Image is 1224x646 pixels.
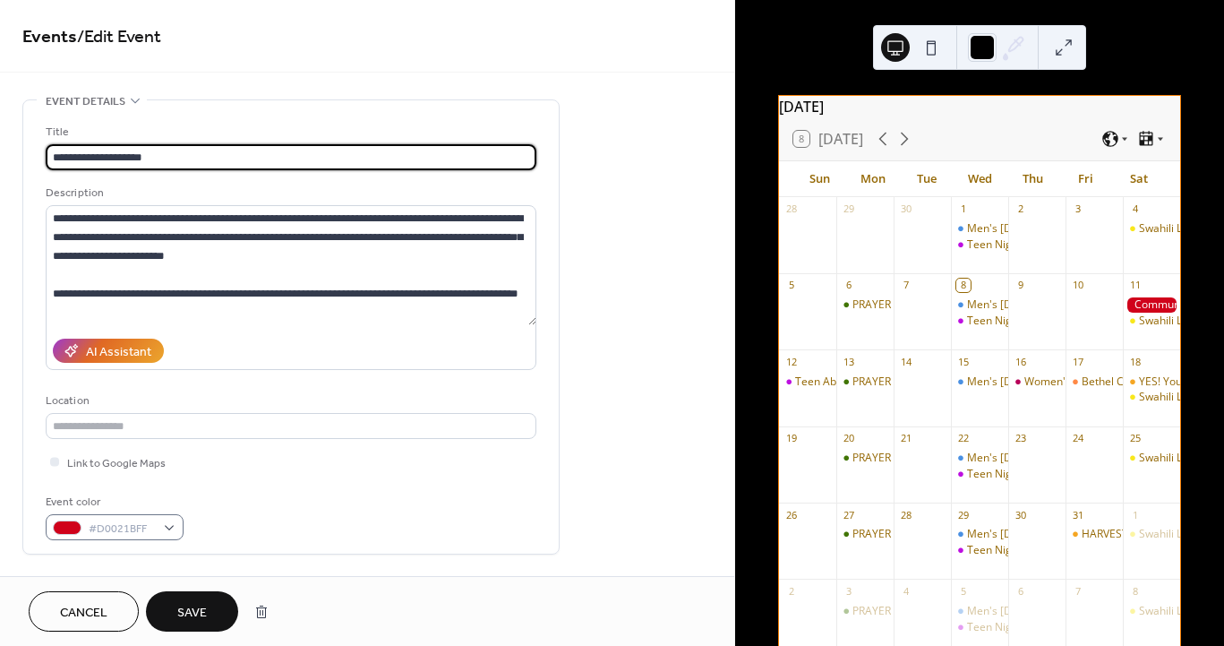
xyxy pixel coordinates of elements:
[177,604,207,623] span: Save
[852,451,925,466] div: PRAYER CALLS
[1139,314,1224,329] div: Swahili Lifegroup
[967,467,1022,482] div: Teen Night
[1139,527,1224,542] div: Swahili Lifegroup
[784,279,798,292] div: 5
[951,604,1008,619] div: Men's Bible Study
[951,221,1008,237] div: Men's Bible Study
[951,375,1008,390] div: Men's Bible Study
[899,508,912,521] div: 28
[22,20,77,55] a: Events
[1128,508,1142,521] div: 1
[1128,202,1142,216] div: 4
[1071,584,1084,598] div: 7
[1139,451,1224,466] div: Swahili Lifegroup
[951,297,1008,313] div: Men's Bible Study
[899,202,912,216] div: 30
[956,279,970,292] div: 8
[46,493,180,512] div: Event color
[1113,161,1166,197] div: Sat
[836,297,894,313] div: PRAYER CALLS
[842,432,855,445] div: 20
[956,202,970,216] div: 1
[89,520,155,538] span: #D0021BFF
[836,451,894,466] div: PRAYER CALLS
[852,527,925,542] div: PRAYER CALLS
[784,584,798,598] div: 2
[1066,527,1123,542] div: HARVEST
[784,202,798,216] div: 28
[836,527,894,542] div: PRAYER CALLS
[852,604,925,619] div: PRAYER CALLS
[951,237,1008,253] div: Teen Night
[1066,375,1123,390] div: Bethel Concert at Liquid Church
[784,508,798,521] div: 26
[1059,161,1112,197] div: Fri
[967,237,1022,253] div: Teen Night
[67,454,166,473] span: Link to Google Maps
[1071,202,1084,216] div: 3
[899,279,912,292] div: 7
[967,527,1149,542] div: Men's [DEMOGRAPHIC_DATA] Study
[842,202,855,216] div: 29
[852,375,925,390] div: PRAYER CALLS
[784,355,798,368] div: 12
[784,432,798,445] div: 19
[836,604,894,619] div: PRAYER CALLS
[899,355,912,368] div: 14
[1139,221,1224,237] div: Swahili Lifegroup
[842,584,855,598] div: 3
[1123,314,1180,329] div: Swahili Lifegroup
[967,543,1022,558] div: Teen Night
[146,591,238,632] button: Save
[956,584,970,598] div: 5
[46,92,125,111] span: Event details
[1024,375,1222,390] div: Women's [DEMOGRAPHIC_DATA] Study
[900,161,953,197] div: Tue
[842,355,855,368] div: 13
[1006,161,1059,197] div: Thu
[46,184,533,202] div: Description
[899,432,912,445] div: 21
[1123,604,1180,619] div: Swahili Lifegroup
[967,604,1149,619] div: Men's [DEMOGRAPHIC_DATA] Study
[842,279,855,292] div: 6
[967,297,1149,313] div: Men's [DEMOGRAPHIC_DATA] Study
[46,123,533,142] div: Title
[1123,527,1180,542] div: Swahili Lifegroup
[779,375,836,390] div: Teen Abide Discipleship
[1014,584,1027,598] div: 6
[1014,432,1027,445] div: 23
[77,20,161,55] span: / Edit Event
[951,467,1008,482] div: Teen Night
[1071,355,1084,368] div: 17
[967,221,1149,237] div: Men's [DEMOGRAPHIC_DATA] Study
[836,375,894,390] div: PRAYER CALLS
[956,355,970,368] div: 15
[967,451,1149,466] div: Men's [DEMOGRAPHIC_DATA] Study
[1123,451,1180,466] div: Swahili Lifegroup
[1128,432,1142,445] div: 25
[1071,508,1084,521] div: 31
[847,161,900,197] div: Mon
[795,375,914,390] div: Teen Abide Discipleship
[953,161,1006,197] div: Wed
[1014,279,1027,292] div: 9
[1123,297,1180,313] div: Communion America
[956,432,970,445] div: 22
[793,161,846,197] div: Sun
[1128,279,1142,292] div: 11
[842,508,855,521] div: 27
[951,527,1008,542] div: Men's Bible Study
[1128,355,1142,368] div: 18
[1014,355,1027,368] div: 16
[967,375,1149,390] div: Men's [DEMOGRAPHIC_DATA] Study
[53,339,164,363] button: AI Assistant
[1008,375,1066,390] div: Women's Bible Study
[1139,390,1224,405] div: Swahili Lifegroup
[951,314,1008,329] div: Teen Night
[1123,390,1180,405] div: Swahili Lifegroup
[967,314,1022,329] div: Teen Night
[46,392,533,410] div: Location
[1139,604,1224,619] div: Swahili Lifegroup
[29,591,139,632] button: Cancel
